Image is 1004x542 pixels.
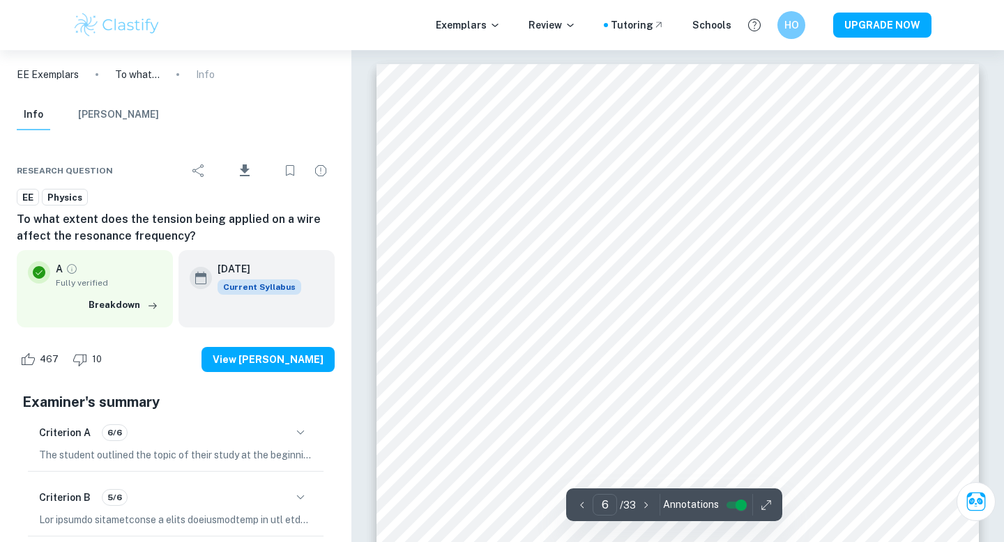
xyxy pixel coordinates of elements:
button: Ask Clai [957,482,996,521]
span: 467 [32,353,66,366]
button: HO [777,11,805,39]
p: A [56,261,63,277]
p: Info [196,67,215,82]
span: EE [17,191,38,205]
img: Clastify logo [73,11,161,39]
h6: To what extent does the tension being applied on a wire affect the resonance frequency? [17,211,335,245]
span: Current Syllabus [218,279,301,295]
h6: [DATE] [218,261,290,277]
h6: Criterion A [39,425,91,440]
span: 6/6 [102,426,127,439]
button: [PERSON_NAME] [78,100,159,130]
button: Info [17,100,50,130]
a: EE [17,189,39,206]
div: Dislike [69,348,109,371]
div: Report issue [307,157,335,185]
p: Review [528,17,576,33]
a: Schools [692,17,731,33]
button: Breakdown [85,295,162,316]
a: EE Exemplars [17,67,79,82]
div: Bookmark [276,157,304,185]
p: The student outlined the topic of their study at the beginning of the essay, making its aim clear... [39,447,312,463]
span: Annotations [663,497,719,512]
span: 5/6 [102,491,127,504]
p: Exemplars [436,17,501,33]
button: Help and Feedback [743,13,766,37]
span: Fully verified [56,277,162,289]
button: UPGRADE NOW [833,13,931,38]
h6: HO [784,17,800,33]
div: This exemplar is based on the current syllabus. Feel free to refer to it for inspiration/ideas wh... [218,279,301,295]
h5: Examiner's summary [22,392,329,412]
a: Physics [42,189,88,206]
p: Lor ipsumdo sitametconse a elits doeiusmodtemp in utl etdolore magnaal enimadmini ven quisnost, e... [39,512,312,527]
span: 10 [84,353,109,366]
p: To what extent does the tension being applied on a wire affect the resonance frequency? [115,67,160,82]
button: View [PERSON_NAME] [201,347,335,372]
div: Share [185,157,213,185]
div: Download [215,153,273,189]
div: Like [17,348,66,371]
a: Tutoring [611,17,664,33]
h6: Criterion B [39,490,91,505]
a: Grade fully verified [66,263,78,275]
span: Research question [17,164,113,177]
p: / 33 [620,497,636,513]
span: Physics [43,191,87,205]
